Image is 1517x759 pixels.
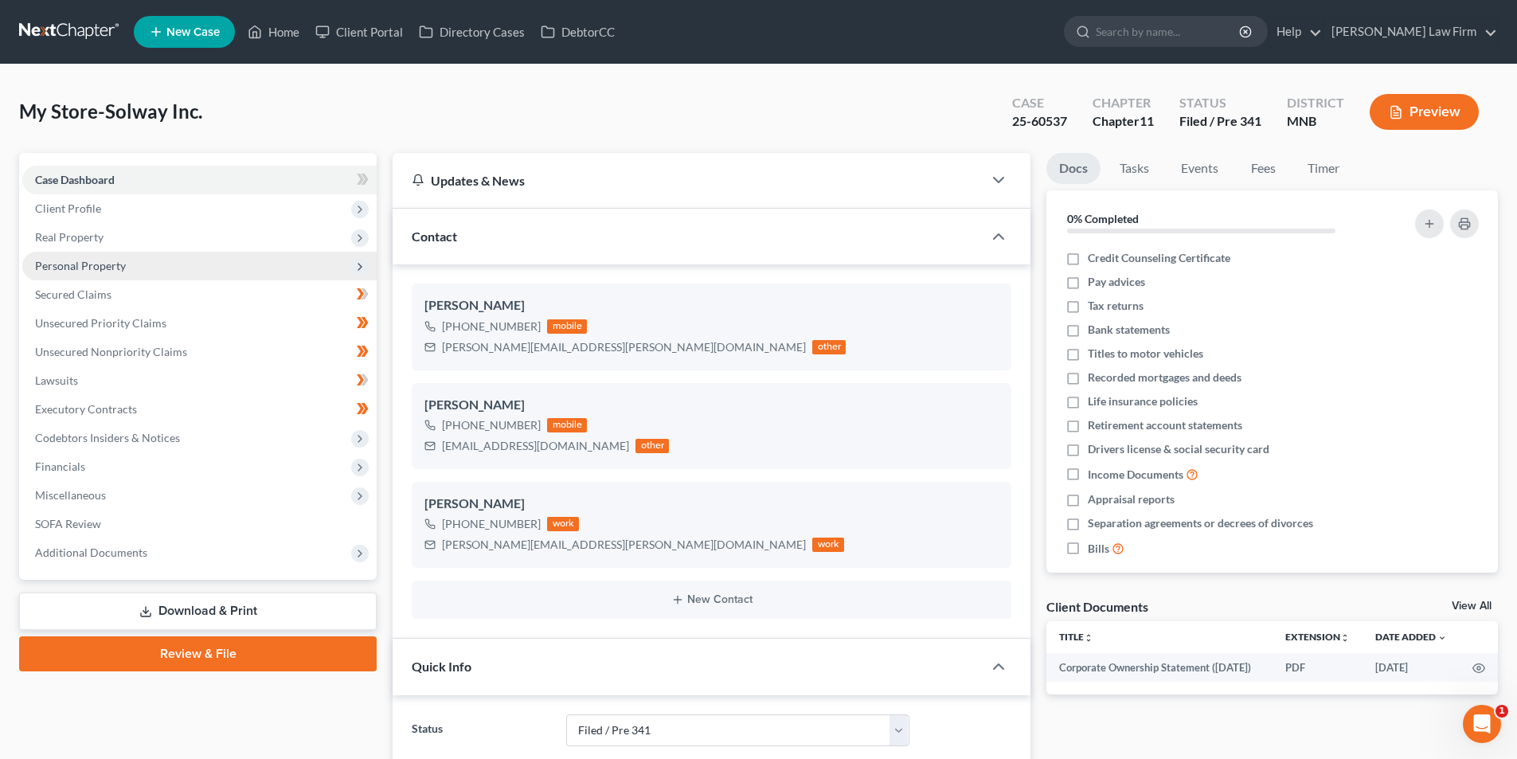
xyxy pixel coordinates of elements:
span: SOFA Review [35,517,101,530]
a: Directory Cases [411,18,533,46]
span: Retirement account statements [1088,417,1242,433]
a: Executory Contracts [22,395,377,424]
span: Unsecured Priority Claims [35,316,166,330]
div: mobile [547,319,587,334]
span: Executory Contracts [35,402,137,416]
span: Client Profile [35,201,101,215]
i: unfold_more [1084,633,1093,643]
span: Quick Info [412,659,471,674]
div: work [812,538,844,552]
iframe: Intercom live chat [1463,705,1501,743]
div: mobile [547,418,587,432]
label: Status [404,714,557,746]
span: 11 [1140,113,1154,128]
a: Events [1168,153,1231,184]
span: Contact [412,229,457,244]
span: Miscellaneous [35,488,106,502]
div: Client Documents [1046,598,1148,615]
a: Client Portal [307,18,411,46]
span: New Case [166,26,220,38]
div: work [547,517,579,531]
div: Chapter [1093,94,1154,112]
span: Income Documents [1088,467,1183,483]
a: Titleunfold_more [1059,631,1093,643]
div: other [635,439,669,453]
a: Extensionunfold_more [1285,631,1350,643]
div: Filed / Pre 341 [1179,112,1261,131]
div: Updates & News [412,172,964,189]
div: MNB [1287,112,1344,131]
div: Status [1179,94,1261,112]
td: PDF [1273,653,1363,682]
i: expand_more [1437,633,1447,643]
a: Fees [1237,153,1288,184]
span: Drivers license & social security card [1088,441,1269,457]
a: Timer [1295,153,1352,184]
a: Tasks [1107,153,1162,184]
input: Search by name... [1096,17,1241,46]
a: Case Dashboard [22,166,377,194]
span: Case Dashboard [35,173,115,186]
span: Secured Claims [35,288,111,301]
td: [DATE] [1363,653,1460,682]
a: Lawsuits [22,366,377,395]
a: Home [240,18,307,46]
div: [PHONE_NUMBER] [442,417,541,433]
td: Corporate Ownership Statement ([DATE]) [1046,653,1273,682]
div: [EMAIL_ADDRESS][DOMAIN_NAME] [442,438,629,454]
span: Additional Documents [35,546,147,559]
div: Chapter [1093,112,1154,131]
a: View All [1452,601,1492,612]
a: [PERSON_NAME] Law Firm [1323,18,1497,46]
a: Secured Claims [22,280,377,309]
span: Financials [35,460,85,473]
a: Date Added expand_more [1375,631,1447,643]
div: 25-60537 [1012,112,1067,131]
div: other [812,340,846,354]
span: Appraisal reports [1088,491,1175,507]
button: Preview [1370,94,1479,130]
strong: 0% Completed [1067,212,1139,225]
span: Real Property [35,230,104,244]
a: SOFA Review [22,510,377,538]
a: Unsecured Priority Claims [22,309,377,338]
div: [PERSON_NAME] [424,495,999,514]
span: Personal Property [35,259,126,272]
a: Help [1269,18,1322,46]
span: Life insurance policies [1088,393,1198,409]
span: Recorded mortgages and deeds [1088,370,1241,385]
div: [PHONE_NUMBER] [442,319,541,335]
a: Review & File [19,636,377,671]
span: Lawsuits [35,374,78,387]
a: DebtorCC [533,18,623,46]
span: Bank statements [1088,322,1170,338]
div: [PHONE_NUMBER] [442,516,541,532]
a: Download & Print [19,593,377,630]
div: [PERSON_NAME] [424,296,999,315]
div: Case [1012,94,1067,112]
span: Pay advices [1088,274,1145,290]
button: New Contact [424,593,999,606]
span: Credit Counseling Certificate [1088,250,1230,266]
span: Bills [1088,541,1109,557]
span: Tax returns [1088,298,1144,314]
div: [PERSON_NAME][EMAIL_ADDRESS][PERSON_NAME][DOMAIN_NAME] [442,537,806,553]
span: Unsecured Nonpriority Claims [35,345,187,358]
span: Codebtors Insiders & Notices [35,431,180,444]
span: 1 [1495,705,1508,718]
div: [PERSON_NAME][EMAIL_ADDRESS][PERSON_NAME][DOMAIN_NAME] [442,339,806,355]
div: District [1287,94,1344,112]
i: unfold_more [1340,633,1350,643]
a: Docs [1046,153,1101,184]
a: Unsecured Nonpriority Claims [22,338,377,366]
span: Titles to motor vehicles [1088,346,1203,362]
span: My Store-Solway Inc. [19,100,202,123]
span: Separation agreements or decrees of divorces [1088,515,1313,531]
div: [PERSON_NAME] [424,396,999,415]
